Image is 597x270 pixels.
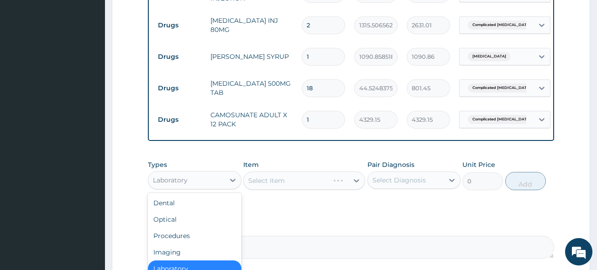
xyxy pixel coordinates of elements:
[47,51,153,63] div: Chat with us now
[148,228,241,244] div: Procedures
[468,83,535,93] span: Complicated [MEDICAL_DATA]
[206,74,297,102] td: [MEDICAL_DATA] 500MG TAB
[148,161,167,169] label: Types
[468,21,535,30] span: Complicated [MEDICAL_DATA]
[468,52,511,61] span: [MEDICAL_DATA]
[148,244,241,260] div: Imaging
[153,111,206,128] td: Drugs
[5,176,174,208] textarea: Type your message and hit 'Enter'
[148,211,241,228] div: Optical
[150,5,172,26] div: Minimize live chat window
[148,223,554,231] label: Comment
[505,172,546,190] button: Add
[206,47,297,66] td: [PERSON_NAME] SYRUP
[367,160,414,169] label: Pair Diagnosis
[206,106,297,133] td: CAMOSUNATE ADULT X 12 PACK
[53,78,126,171] span: We're online!
[206,11,297,39] td: [MEDICAL_DATA] INJ 80MG
[243,160,259,169] label: Item
[17,46,37,68] img: d_794563401_company_1708531726252_794563401
[153,17,206,34] td: Drugs
[148,195,241,211] div: Dental
[153,80,206,97] td: Drugs
[153,48,206,65] td: Drugs
[153,176,188,185] div: Laboratory
[372,176,426,185] div: Select Diagnosis
[468,115,535,124] span: Complicated [MEDICAL_DATA]
[462,160,495,169] label: Unit Price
